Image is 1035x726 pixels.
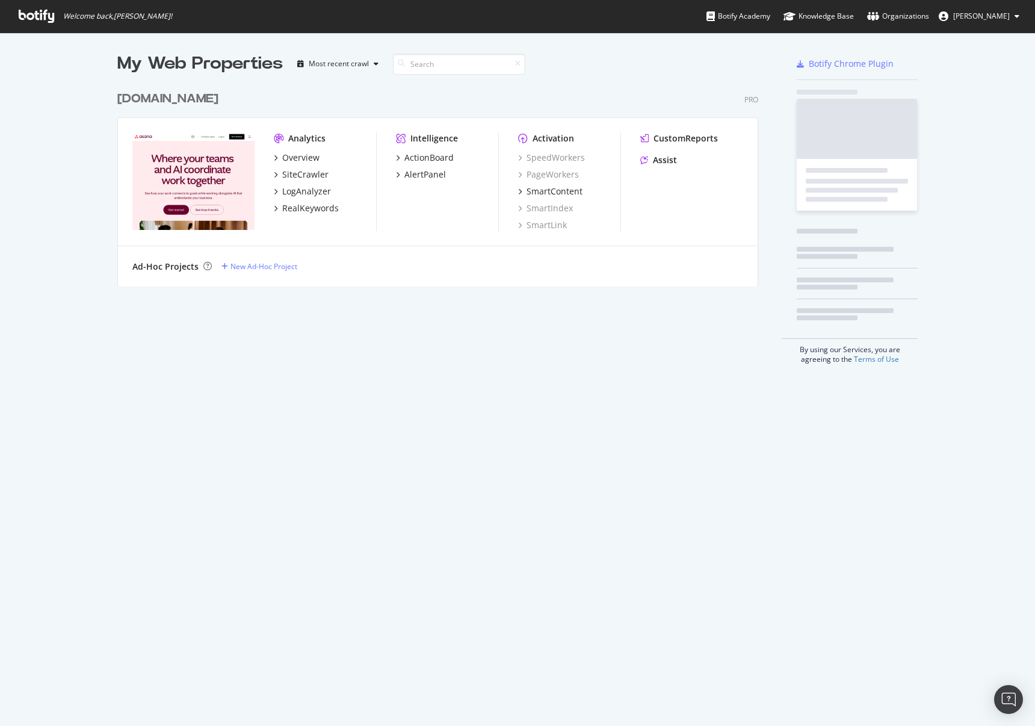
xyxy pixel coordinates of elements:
[706,10,770,22] div: Botify Academy
[518,202,573,214] a: SmartIndex
[653,132,718,144] div: CustomReports
[929,7,1029,26] button: [PERSON_NAME]
[518,185,582,197] a: SmartContent
[744,95,758,105] div: Pro
[274,202,339,214] a: RealKeywords
[640,132,718,144] a: CustomReports
[854,354,899,364] a: Terms of Use
[282,202,339,214] div: RealKeywords
[393,54,525,75] input: Search
[809,58,894,70] div: Botify Chrome Plugin
[274,152,320,164] a: Overview
[292,54,383,73] button: Most recent crawl
[117,90,218,108] div: [DOMAIN_NAME]
[274,169,329,181] a: SiteCrawler
[396,152,454,164] a: ActionBoard
[132,261,199,273] div: Ad-Hoc Projects
[63,11,172,21] span: Welcome back, [PERSON_NAME] !
[396,169,446,181] a: AlertPanel
[797,58,894,70] a: Botify Chrome Plugin
[404,169,446,181] div: AlertPanel
[282,152,320,164] div: Overview
[994,685,1023,714] div: Open Intercom Messenger
[309,60,369,67] div: Most recent crawl
[117,52,283,76] div: My Web Properties
[518,219,567,231] a: SmartLink
[117,76,768,287] div: grid
[782,338,918,364] div: By using our Services, you are agreeing to the
[640,154,677,166] a: Assist
[221,261,297,271] a: New Ad-Hoc Project
[230,261,297,271] div: New Ad-Hoc Project
[953,11,1010,21] span: John Chung
[404,152,454,164] div: ActionBoard
[282,185,331,197] div: LogAnalyzer
[533,132,574,144] div: Activation
[117,90,223,108] a: [DOMAIN_NAME]
[282,169,329,181] div: SiteCrawler
[527,185,582,197] div: SmartContent
[518,169,579,181] a: PageWorkers
[518,152,585,164] a: SpeedWorkers
[410,132,458,144] div: Intelligence
[867,10,929,22] div: Organizations
[653,154,677,166] div: Assist
[783,10,854,22] div: Knowledge Base
[288,132,326,144] div: Analytics
[132,132,255,230] img: www.asana.com
[274,185,331,197] a: LogAnalyzer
